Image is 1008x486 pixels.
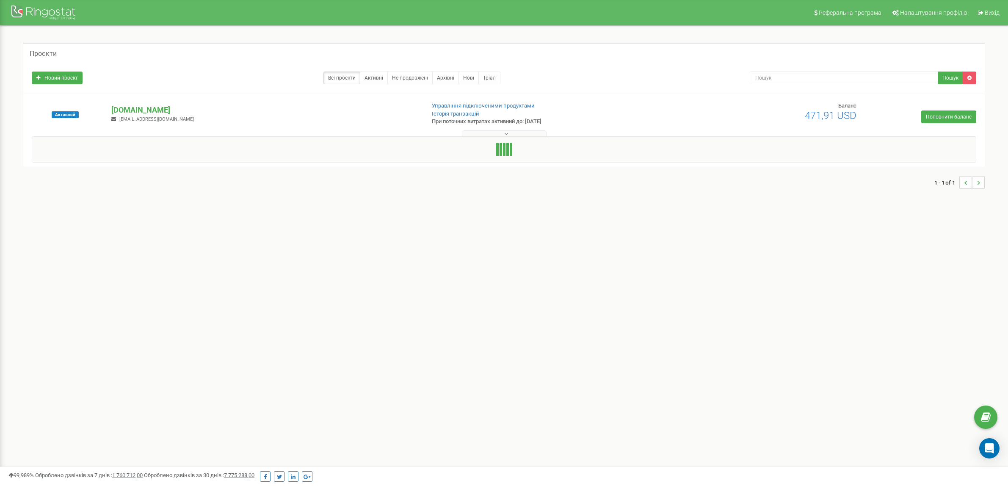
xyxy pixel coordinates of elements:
[111,105,418,116] p: [DOMAIN_NAME]
[478,72,500,84] a: Тріал
[432,118,658,126] p: При поточних витратах активний до: [DATE]
[432,72,459,84] a: Архівні
[750,72,938,84] input: Пошук
[805,110,856,121] span: 471,91 USD
[8,472,34,478] span: 99,989%
[432,110,479,117] a: Історія транзакцій
[985,9,1000,16] span: Вихід
[119,116,194,122] span: [EMAIL_ADDRESS][DOMAIN_NAME]
[35,472,143,478] span: Оброблено дзвінків за 7 днів :
[458,72,479,84] a: Нові
[921,110,976,123] a: Поповнити баланс
[979,438,1000,458] div: Open Intercom Messenger
[360,72,388,84] a: Активні
[323,72,360,84] a: Всі проєкти
[52,111,79,118] span: Активний
[30,50,57,58] h5: Проєкти
[934,168,985,197] nav: ...
[934,176,959,189] span: 1 - 1 of 1
[144,472,254,478] span: Оброблено дзвінків за 30 днів :
[432,102,535,109] a: Управління підключеними продуктами
[32,72,83,84] a: Новий проєкт
[819,9,881,16] span: Реферальна програма
[112,472,143,478] u: 1 760 712,00
[938,72,963,84] button: Пошук
[838,102,856,109] span: Баланс
[224,472,254,478] u: 7 775 288,00
[900,9,967,16] span: Налаштування профілю
[387,72,433,84] a: Не продовжені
